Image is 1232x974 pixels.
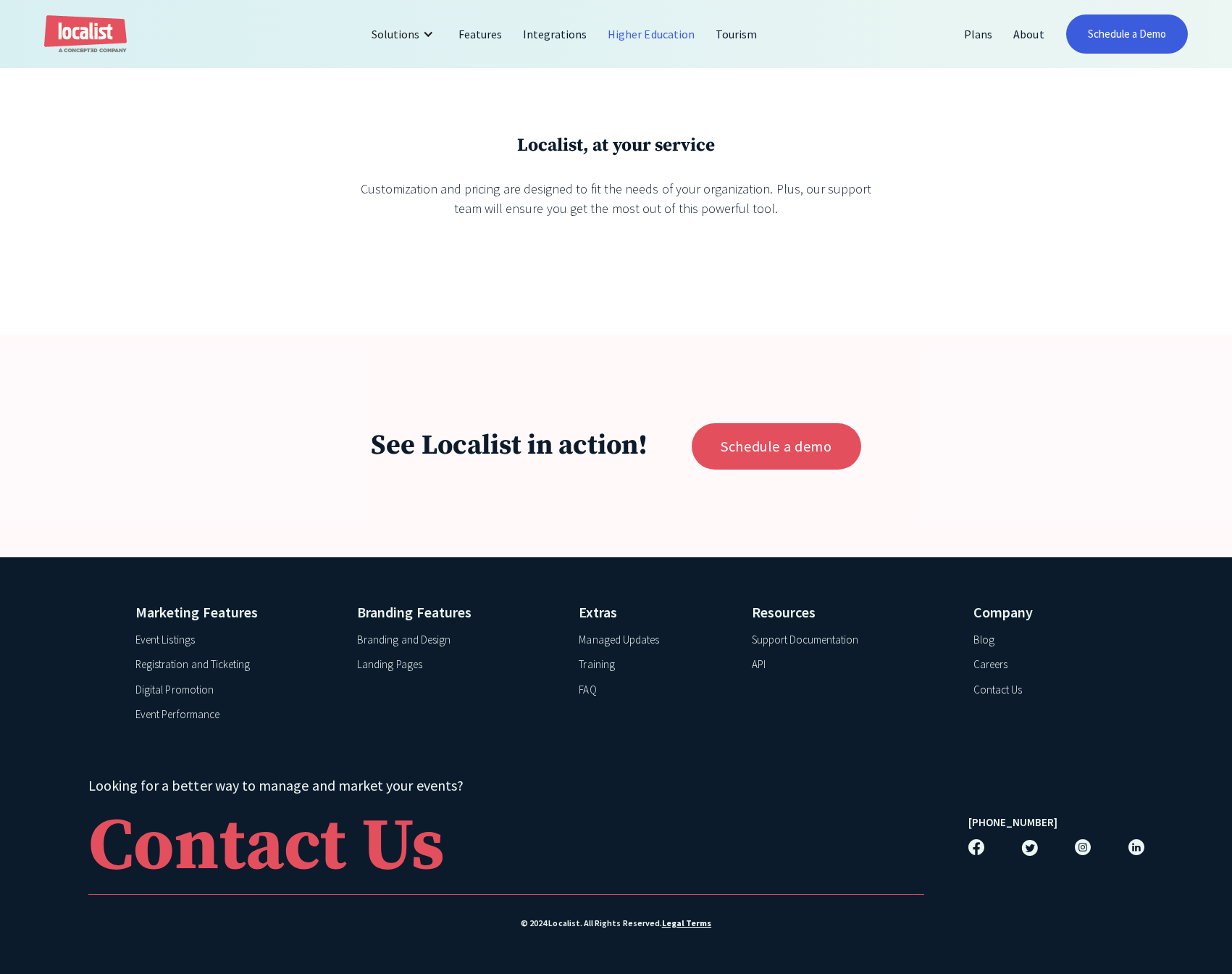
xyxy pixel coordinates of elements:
div: © 2024 Localist. All Rights Reserved. [88,917,1144,930]
a: Landing Pages [357,657,422,673]
h4: Company [973,602,1097,623]
a: Digital Promotion [135,682,214,699]
h1: See Localist in action! [371,429,648,464]
a: API [752,657,766,673]
a: Registration and Ticketing [135,657,250,673]
a: Higher Education [598,17,705,51]
h4: Looking for a better way to manage and market your events? [88,775,924,796]
a: Event Listings [135,632,194,649]
a: Event Performance [135,707,219,723]
h4: Extras [579,602,726,623]
div: Solutions [361,17,448,51]
div: Customization and pricing are designed to fit the needs of your organization. Plus, our support t... [352,179,880,218]
h4: Marketing Features [135,602,332,623]
a: Managed Updates [579,632,658,649]
a: Careers [973,657,1007,673]
a: Schedule a demo [692,423,860,470]
a: Contact Us [973,682,1022,699]
h3: Localist, at your service [352,134,880,157]
div: Contact Us [88,811,445,883]
a: home [44,15,127,54]
a: Support Documentation [752,632,859,649]
a: Legal Terms [662,917,711,930]
a: FAQ [579,682,596,699]
div: Solutions [372,25,419,43]
a: Schedule a Demo [1066,14,1189,54]
a: Blog [973,632,994,649]
h4: Resources [752,602,949,623]
a: [PHONE_NUMBER] [968,815,1057,831]
a: Training [579,657,614,673]
a: Plans [954,17,1003,51]
a: Features [448,17,513,51]
a: Tourism [705,17,768,51]
a: Branding and Design [357,632,451,649]
a: Integrations [513,17,598,51]
a: About [1003,17,1055,51]
a: Contact Us [88,804,924,895]
h4: Branding Features [357,602,554,623]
